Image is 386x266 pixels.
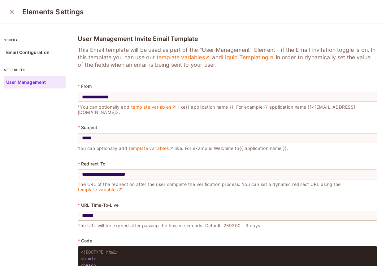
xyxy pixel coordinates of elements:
[81,238,92,243] p: Code
[78,46,377,69] p: This Email template will be used as part of the “User Management” Element - if the Email Invitati...
[6,6,18,18] button: close
[78,104,355,115] span: "You can optionally add like {{ application name }} . For example: {{ application name }} <[EMAIL...
[78,221,377,228] p: The URL will be expired after passing the time in seconds. Default: 259200 - 3 days.
[6,80,46,85] p: User Management
[78,146,288,151] span: You can optionally add like. For example: Welcome to {{ application name }} .
[222,54,274,61] a: Liquid Templating
[78,35,377,43] h4: User Management Invite Email Template
[157,54,211,61] a: template variables
[4,67,66,72] p: attributes
[81,84,92,89] p: From
[6,50,50,55] p: Email Configuration
[81,125,97,130] p: Subject
[81,203,119,208] p: URL Time-To-Live
[81,161,105,166] p: Redirect To
[4,38,66,43] p: general
[78,187,124,192] a: template variables
[131,104,177,110] a: template variables
[78,182,340,192] span: The URL of the redirection after the user complete the verification process. You can set a dynami...
[22,7,84,16] h3: Elements Settings
[129,146,175,151] a: template variables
